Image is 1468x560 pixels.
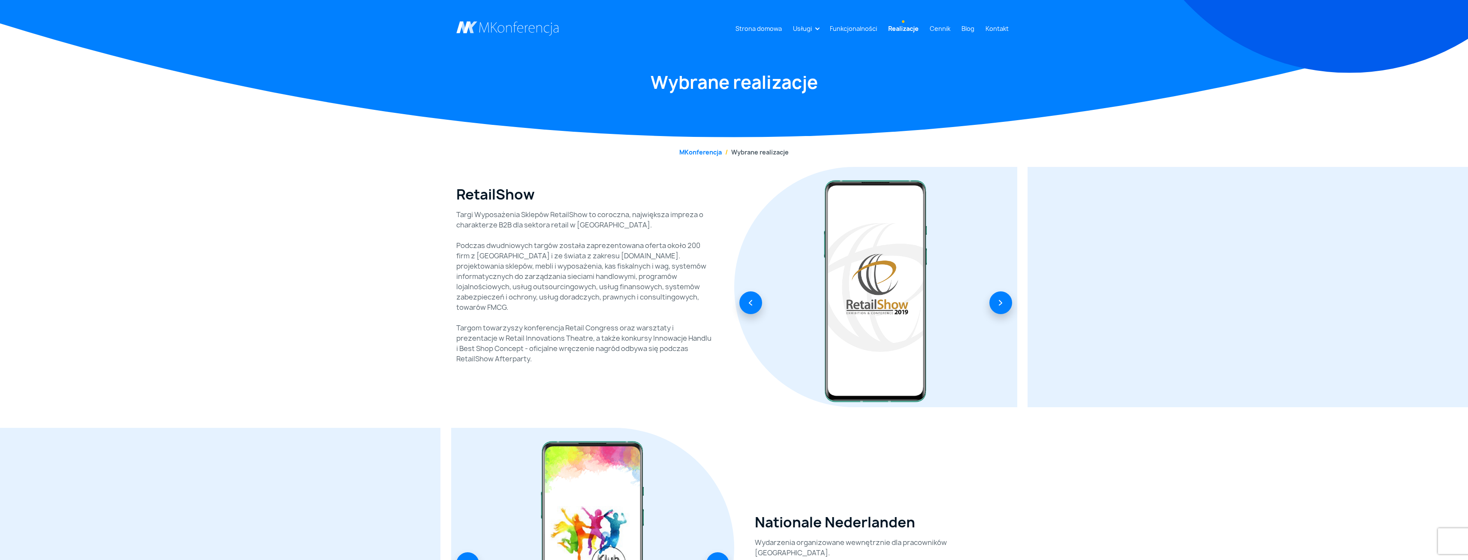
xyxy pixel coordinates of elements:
img: RetailShow [818,176,932,407]
a: Cennik [926,21,954,36]
h1: Wybrane realizacje [456,71,1012,94]
h2: Nationale Nederlanden [755,514,915,530]
h2: RetailShow [456,186,535,203]
p: Wydarzenia organizowane wewnętrznie dla pracowników [GEOGRAPHIC_DATA]. [755,537,1012,558]
nav: breadcrumb [456,148,1012,157]
a: Blog [958,21,978,36]
p: Targi Wyposażenia Sklepów RetailShow to coroczna, największa impreza o charakterze B2B dla sektor... [456,209,714,364]
a: Kontakt [982,21,1012,36]
a: Realizacje [885,21,922,36]
a: MKonferencja [679,148,722,156]
a: Strona domowa [732,21,785,36]
a: Funkcjonalności [826,21,880,36]
li: Wybrane realizacje [722,148,789,157]
a: Usługi [790,21,815,36]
